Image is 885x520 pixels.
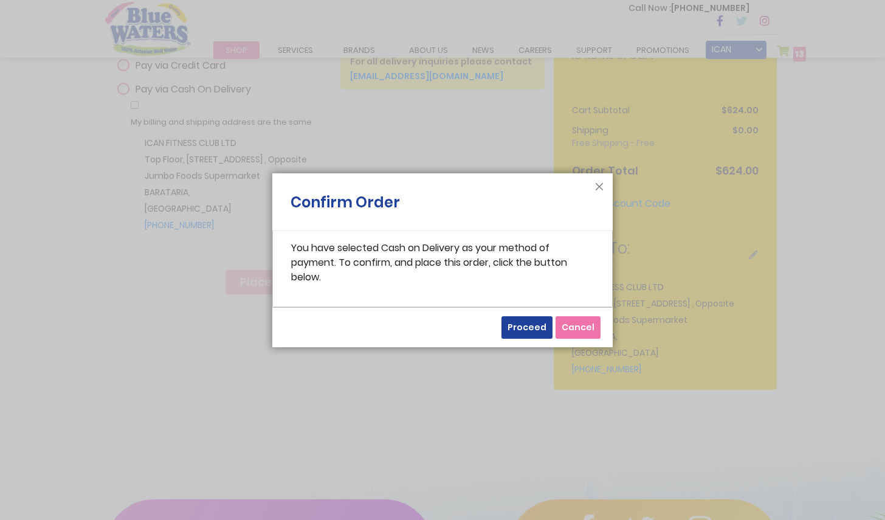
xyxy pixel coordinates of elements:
[508,321,546,333] span: Proceed
[556,316,601,339] button: Cancel
[501,316,553,339] button: Proceed
[562,321,594,333] span: Cancel
[291,241,594,285] p: You have selected Cash on Delivery as your method of payment. To confirm, and place this order, c...
[291,192,400,220] h1: Confirm Order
